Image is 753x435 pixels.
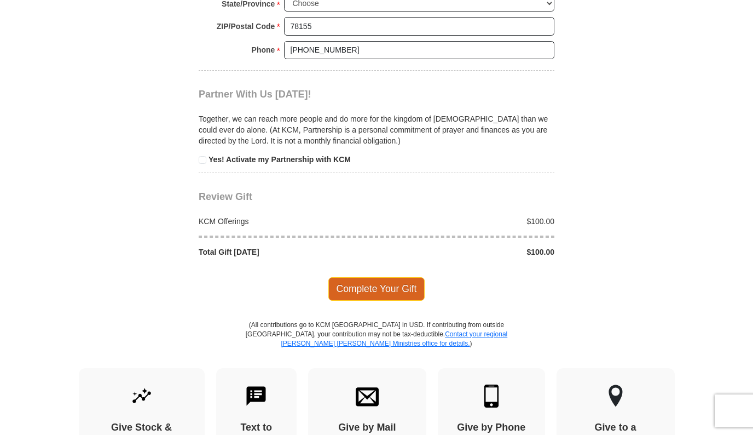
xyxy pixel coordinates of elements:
[193,247,377,257] div: Total Gift [DATE]
[208,155,351,164] strong: Yes! Activate my Partnership with KCM
[328,277,425,300] span: Complete Your Gift
[327,422,407,434] h4: Give by Mail
[199,191,252,202] span: Review Gift
[252,42,275,58] strong: Phone
[245,320,508,368] p: (All contributions go to KCM [GEOGRAPHIC_DATA] in USD. If contributing from outside [GEOGRAPHIC_D...
[356,385,379,408] img: envelope.svg
[130,385,153,408] img: give-by-stock.svg
[376,247,560,257] div: $100.00
[457,422,526,434] h4: Give by Phone
[608,385,623,408] img: other-region
[245,385,268,408] img: text-to-give.svg
[281,330,507,347] a: Contact your regional [PERSON_NAME] [PERSON_NAME] Ministries office for details.
[376,216,560,227] div: $100.00
[199,113,554,146] p: Together, we can reach more people and do more for the kingdom of [DEMOGRAPHIC_DATA] than we coul...
[217,19,275,34] strong: ZIP/Postal Code
[193,216,377,227] div: KCM Offerings
[480,385,503,408] img: mobile.svg
[199,89,311,100] span: Partner With Us [DATE]!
